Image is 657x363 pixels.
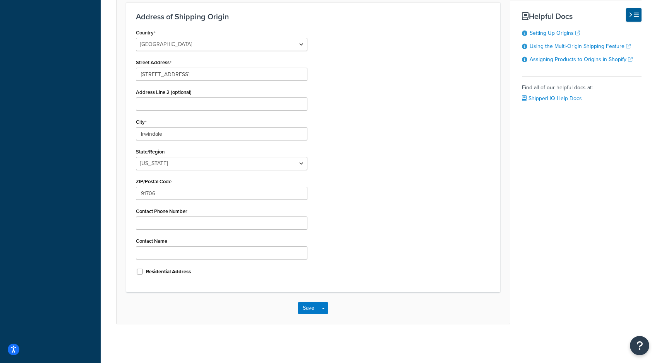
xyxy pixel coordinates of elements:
button: Save [298,302,319,314]
label: State/Region [136,149,165,155]
label: Address Line 2 (optional) [136,89,192,95]
label: Contact Phone Number [136,208,187,214]
a: Using the Multi-Origin Shipping Feature [530,42,631,50]
label: Residential Address [146,268,191,275]
label: Country [136,30,156,36]
a: Setting Up Origins [530,29,580,37]
label: ZIP/Postal Code [136,179,172,184]
div: Find all of our helpful docs at: [522,76,642,104]
h3: Helpful Docs [522,12,642,20]
a: ShipperHQ Help Docs [522,94,582,102]
button: Hide Help Docs [626,8,642,22]
label: City [136,119,147,125]
button: Open Resource Center [630,336,649,355]
label: Street Address [136,60,172,66]
h3: Address of Shipping Origin [136,12,491,21]
a: Assigning Products to Origins in Shopify [530,55,633,63]
label: Contact Name [136,238,167,244]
